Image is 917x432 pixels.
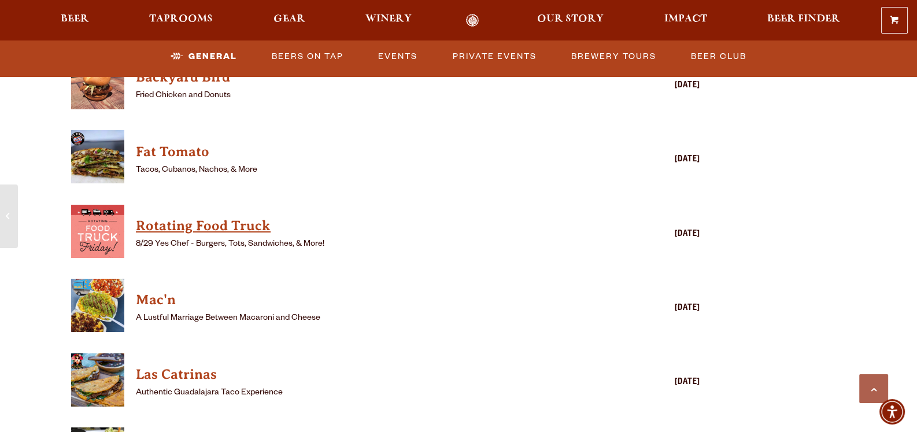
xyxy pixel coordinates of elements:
img: thumbnail food truck [71,205,124,258]
span: Taprooms [149,14,213,24]
div: [DATE] [608,153,700,167]
a: Our Story [530,14,611,27]
a: General [166,43,242,70]
h4: Mac'n [136,291,602,309]
a: View Rotating Food Truck details (opens in a new window) [136,215,602,238]
a: View Fat Tomato details (opens in a new window) [71,130,124,190]
h4: Las Catrinas [136,365,602,384]
a: Gear [266,14,313,27]
span: Winery [365,14,412,24]
a: View Las Catrinas details (opens in a new window) [71,353,124,413]
span: Gear [273,14,305,24]
div: [DATE] [608,79,700,93]
h4: Fat Tomato [136,143,602,161]
span: Beer Finder [767,14,840,24]
a: Beers on Tap [267,43,348,70]
a: Beer Club [686,43,751,70]
span: Impact [664,14,707,24]
a: Beer [53,14,97,27]
span: Our Story [537,14,604,24]
a: Events [374,43,422,70]
div: [DATE] [608,302,700,316]
h4: Backyard Bird [136,68,602,87]
a: View Mac'n details (opens in a new window) [71,279,124,338]
a: Winery [358,14,419,27]
p: Fried Chicken and Donuts [136,89,602,103]
a: View Fat Tomato details (opens in a new window) [136,141,602,164]
p: Tacos, Cubanos, Nachos, & More [136,164,602,178]
a: Scroll to top [859,374,888,403]
a: Beer Finder [760,14,848,27]
a: View Rotating Food Truck details (opens in a new window) [71,205,124,264]
p: A Lustful Marriage Between Macaroni and Cheese [136,312,602,326]
span: Beer [61,14,89,24]
p: 8/29 Yes Chef - Burgers, Tots, Sandwiches, & More! [136,238,602,252]
a: View Las Catrinas details (opens in a new window) [136,363,602,386]
img: thumbnail food truck [71,130,124,183]
a: Private Events [448,43,541,70]
a: Brewery Tours [567,43,661,70]
div: [DATE] [608,376,700,390]
img: thumbnail food truck [71,56,124,109]
a: Taprooms [142,14,220,27]
p: Authentic Guadalajara Taco Experience [136,386,602,400]
a: Odell Home [450,14,494,27]
a: View Backyard Bird details (opens in a new window) [71,56,124,116]
a: Impact [657,14,715,27]
div: Accessibility Menu [879,399,905,424]
div: [DATE] [608,228,700,242]
h4: Rotating Food Truck [136,217,602,235]
a: View Mac'n details (opens in a new window) [136,289,602,312]
a: View Backyard Bird details (opens in a new window) [136,66,602,89]
img: thumbnail food truck [71,279,124,332]
img: thumbnail food truck [71,353,124,407]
